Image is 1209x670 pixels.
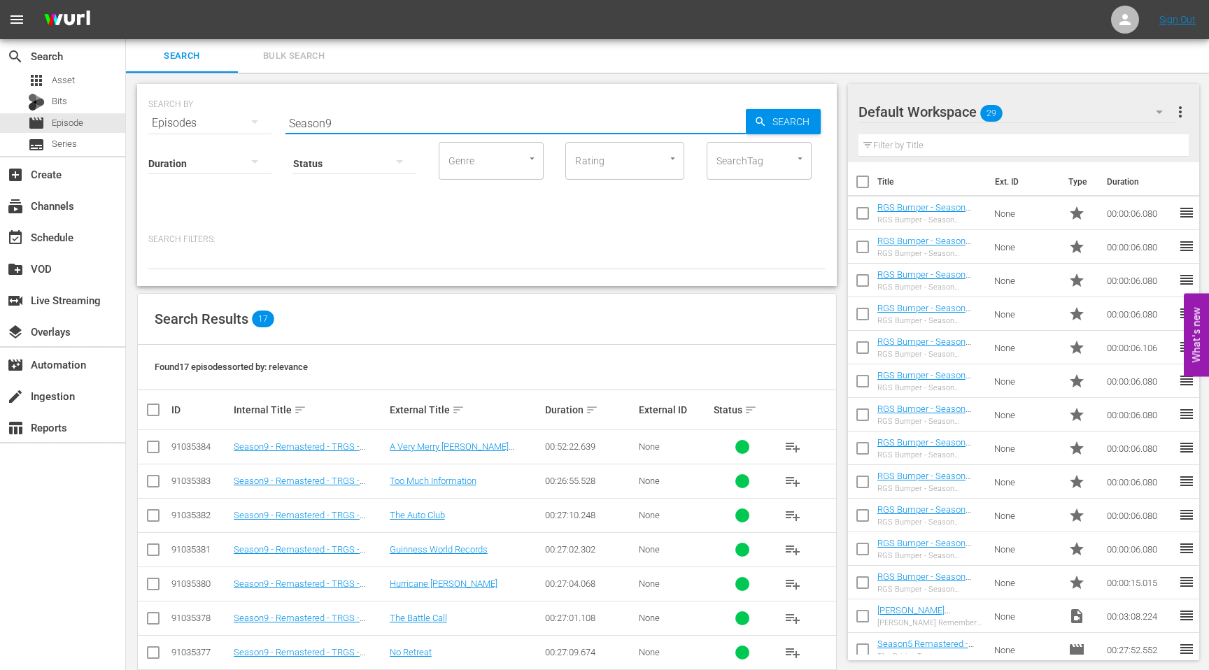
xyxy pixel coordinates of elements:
[877,370,979,401] a: RGS Bumper - Season Saturdays - Every Episode In Order
[877,585,984,594] div: RGS Bumper - Season Saturdays Promo - w/no voiceover - 15secs
[52,73,75,87] span: Asset
[1101,264,1178,297] td: 00:00:06.080
[28,115,45,131] span: Episode
[1101,599,1178,633] td: 00:03:08.224
[1178,573,1195,590] span: reorder
[877,350,984,359] div: RGS Bumper - Season Saturdays - We'll Be Right Back
[877,450,984,459] div: RGS Bumper - Season Saturdays - Digging Through the Archives
[1101,633,1178,667] td: 00:27:52.552
[234,544,369,565] a: Season9 - Remastered - TRGS - S09E14 - Guinness World Records
[1101,566,1178,599] td: 00:00:15.015
[989,465,1063,499] td: None
[7,420,24,436] span: Reports
[1178,641,1195,657] span: reorder
[784,439,801,455] span: playlist_add
[1178,204,1195,221] span: reorder
[1068,507,1085,524] span: Promo
[1178,540,1195,557] span: reorder
[776,567,809,601] button: playlist_add
[171,441,229,452] div: 91035384
[28,94,45,111] div: Bits
[545,401,635,418] div: Duration
[7,324,24,341] span: Overlays
[877,605,950,636] a: [PERSON_NAME] Remembers [PERSON_NAME]
[234,578,379,599] a: Season9 - Remastered - TRGS - S09E13 - Hurricane [PERSON_NAME]
[784,541,801,558] span: playlist_add
[980,99,1003,128] span: 29
[234,647,365,668] a: Season9 - Remastered - TRGS - S09E11 - No Retreat
[1172,104,1189,120] span: more_vert
[989,633,1063,667] td: None
[1068,272,1085,289] span: Promo
[1068,440,1085,457] span: Promo
[639,647,709,657] div: None
[744,404,757,416] span: sort
[639,613,709,623] div: None
[1178,338,1195,355] span: reorder
[989,398,1063,432] td: None
[989,432,1063,465] td: None
[171,476,229,486] div: 91035383
[1101,331,1178,364] td: 00:00:06.106
[776,601,809,635] button: playlist_add
[877,383,984,392] div: RGS Bumper - Season Saturdays - Every Episode In Order
[793,152,807,165] button: Open
[746,109,821,134] button: Search
[390,647,432,657] a: No Retreat
[877,471,972,492] a: RGS Bumper - Season Saturdays - Don't Go Far
[52,116,83,130] span: Episode
[1068,306,1085,322] span: Promo
[34,3,101,36] img: ans4CAIJ8jUAAAAAAAAAAAAAAAAAAAAAAAAgQb4GAAAAAAAAAAAAAAAAAAAAAAAAJMjXAAAAAAAAAAAAAAAAAAAAAAAAgAT5G...
[877,571,973,603] a: RGS Bumper - Season Saturdays Promo - w/no voiceover - 15secs
[877,303,981,334] a: RGS Bumper - Season Saturdays - Hold onto your hats - be right back
[877,551,984,560] div: RGS Bumper - Season Saturdays - Episodes Just Keep Rolling
[639,578,709,589] div: None
[134,48,229,64] span: Search
[1068,608,1085,625] span: Video
[1101,297,1178,331] td: 00:00:06.080
[1178,372,1195,389] span: reorder
[1172,95,1189,129] button: more_vert
[1101,398,1178,432] td: 00:00:06.080
[877,215,984,224] div: RGS Bumper - Season Saturdays - Starts Now
[171,578,229,589] div: 91035380
[877,336,978,368] a: RGS Bumper - Season Saturdays - We'll Be Right Back
[390,613,447,623] a: The Battle Call
[1178,238,1195,255] span: reorder
[877,162,987,201] th: Title
[545,613,635,623] div: 00:27:01.108
[246,48,341,64] span: Bulk Search
[7,261,24,278] span: VOD
[525,152,539,165] button: Open
[7,357,24,373] span: Automation
[390,401,542,418] div: External Title
[639,510,709,520] div: None
[1068,238,1085,255] span: Promo
[1178,607,1195,624] span: reorder
[234,613,365,634] a: Season9 - Remastered - TRGS - S09E12 - The Battle Call
[234,441,365,473] a: Season9 - Remastered - TRGS - S09E17 - A Very Merry [PERSON_NAME] Christmas
[767,109,821,134] span: Search
[28,136,45,153] span: Series
[7,292,24,309] span: Live Streaming
[1101,532,1178,566] td: 00:00:06.080
[877,236,971,267] a: RGS Bumper - Season Saturdays - Keep Your Duct Tape Handy
[545,578,635,589] div: 00:27:04.068
[1178,305,1195,322] span: reorder
[1068,406,1085,423] span: Promo
[776,464,809,498] button: playlist_add
[714,401,772,418] div: Status
[1178,473,1195,490] span: reorder
[989,532,1063,566] td: None
[7,229,24,246] span: Schedule
[784,644,801,661] span: playlist_add
[877,618,984,627] div: [PERSON_NAME] Remembers [PERSON_NAME]
[877,283,984,292] div: RGS Bumper - Season Saturdays - Hold onto your Hats - Continue Now
[171,647,229,657] div: 91035377
[639,404,709,415] div: External ID
[877,269,981,301] a: RGS Bumper - Season Saturdays - Hold onto your Hats - Continue Now
[234,510,365,531] a: Season9 - Remastered - TRGS - S09E15 - The Auto Club
[7,48,24,65] span: Search
[858,92,1176,131] div: Default Workspace
[545,647,635,657] div: 00:27:09.674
